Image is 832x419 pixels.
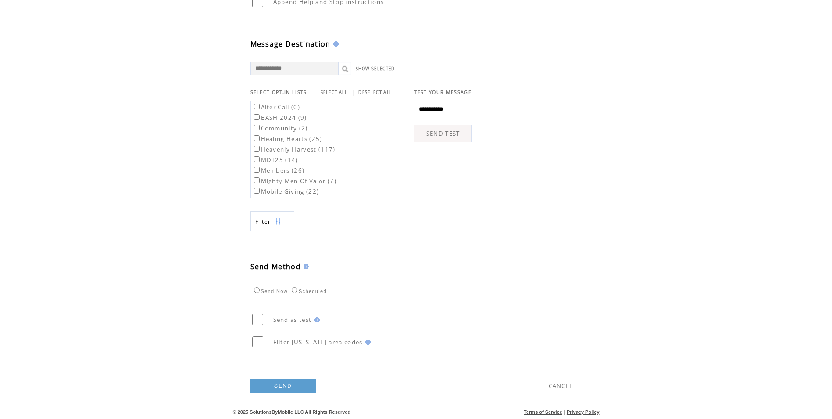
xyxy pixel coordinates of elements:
[233,409,351,415] span: © 2025 SolutionsByMobile LLC All Rights Reserved
[255,218,271,225] span: Show filters
[254,125,260,130] input: Community (2)
[254,114,260,120] input: BASH 2024 (9)
[564,409,565,415] span: |
[252,103,300,111] label: Alter Call (0)
[567,409,600,415] a: Privacy Policy
[414,125,472,142] a: SEND TEST
[250,39,331,49] span: Message Destination
[351,88,355,96] span: |
[414,89,471,95] span: TEST YOUR MESSAGE
[252,135,322,143] label: Healing Hearts (25)
[250,262,301,271] span: Send Method
[254,146,260,152] input: Heavenly Harvest (117)
[273,338,363,346] span: Filter [US_STATE] area codes
[331,41,339,47] img: help.gif
[252,177,337,185] label: Mighty Men Of Valor (7)
[292,287,297,293] input: Scheduled
[254,135,260,141] input: Healing Hearts (25)
[252,188,319,195] label: Mobile Giving (22)
[252,166,305,174] label: Members (26)
[312,317,320,322] img: help.gif
[289,289,327,294] label: Scheduled
[524,409,562,415] a: Terms of Service
[363,340,371,345] img: help.gif
[356,66,395,72] a: SHOW SELECTED
[250,211,294,231] a: Filter
[358,90,392,95] a: DESELECT ALL
[254,188,260,194] input: Mobile Giving (22)
[250,379,316,393] a: SEND
[252,114,307,122] label: BASH 2024 (9)
[252,145,336,153] label: Heavenly Harvest (117)
[252,156,298,164] label: MDT25 (14)
[321,90,348,95] a: SELECT ALL
[254,104,260,109] input: Alter Call (0)
[254,156,260,162] input: MDT25 (14)
[252,124,308,132] label: Community (2)
[254,287,260,293] input: Send Now
[273,316,312,324] span: Send as test
[275,212,283,231] img: filters.png
[549,382,573,390] a: CANCEL
[254,177,260,183] input: Mighty Men Of Valor (7)
[301,264,309,269] img: help.gif
[250,89,307,95] span: SELECT OPT-IN LISTS
[252,289,288,294] label: Send Now
[254,167,260,173] input: Members (26)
